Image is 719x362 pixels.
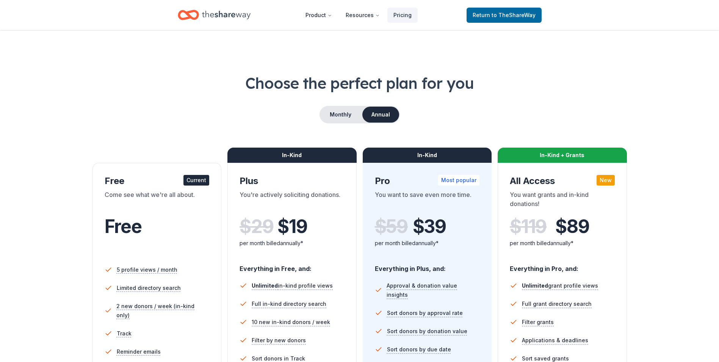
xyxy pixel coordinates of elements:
span: to TheShareWay [492,12,536,18]
button: Annual [362,107,399,123]
a: Returnto TheShareWay [467,8,542,23]
span: Return [473,11,536,20]
div: Everything in Free, and: [240,258,345,274]
div: Come see what we're all about. [105,190,210,211]
div: In-Kind [227,148,357,163]
div: Free [105,175,210,187]
span: in-kind profile views [252,282,333,289]
div: Everything in Pro, and: [510,258,615,274]
span: Sort donors by donation value [387,327,467,336]
span: Filter grants [522,318,554,327]
span: Full grant directory search [522,299,592,308]
span: $ 89 [555,216,589,237]
span: Track [117,329,132,338]
div: New [597,175,615,186]
span: Reminder emails [117,347,161,356]
span: Free [105,215,142,238]
span: Full in-kind directory search [252,299,326,308]
span: $ 39 [413,216,446,237]
span: Unlimited [522,282,548,289]
nav: Main [299,6,418,24]
a: Home [178,6,251,24]
span: 10 new in-kind donors / week [252,318,330,327]
button: Product [299,8,338,23]
div: All Access [510,175,615,187]
div: Plus [240,175,345,187]
span: 5 profile views / month [117,265,177,274]
span: grant profile views [522,282,598,289]
span: $ 19 [277,216,307,237]
button: Resources [340,8,386,23]
span: Unlimited [252,282,278,289]
span: Filter by new donors [252,336,306,345]
div: Current [183,175,209,186]
span: Approval & donation value insights [387,281,479,299]
div: per month billed annually* [375,239,480,248]
div: Most popular [438,175,479,186]
div: In-Kind + Grants [498,148,627,163]
div: You're actively soliciting donations. [240,190,345,211]
button: Monthly [320,107,361,123]
div: Pro [375,175,480,187]
div: You want grants and in-kind donations! [510,190,615,211]
div: In-Kind [363,148,492,163]
span: Limited directory search [117,283,181,293]
h1: Choose the perfect plan for you [30,72,689,94]
span: Sort donors by approval rate [387,308,463,318]
span: 2 new donors / week (in-kind only) [116,302,209,320]
span: Applications & deadlines [522,336,588,345]
div: per month billed annually* [510,239,615,248]
div: You want to save even more time. [375,190,480,211]
span: Sort donors by due date [387,345,451,354]
div: per month billed annually* [240,239,345,248]
div: Everything in Plus, and: [375,258,480,274]
a: Pricing [387,8,418,23]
